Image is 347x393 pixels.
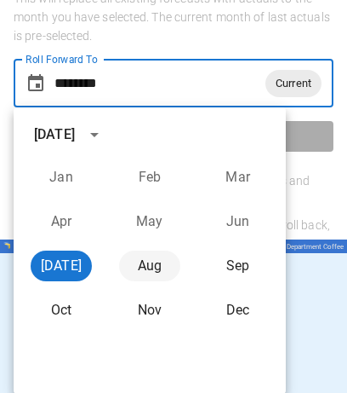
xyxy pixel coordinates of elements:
[119,251,180,281] button: August
[34,124,75,145] div: [DATE]
[265,73,321,93] span: Current
[31,295,92,326] button: October
[26,52,98,66] label: Roll Forward To
[119,295,180,326] button: November
[3,242,10,249] img: Drivepoint
[31,251,92,281] button: July
[80,120,109,149] button: calendar view is open, switch to year view
[208,251,269,281] button: September
[274,243,344,251] div: Fire Department Coffee
[208,295,269,326] button: December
